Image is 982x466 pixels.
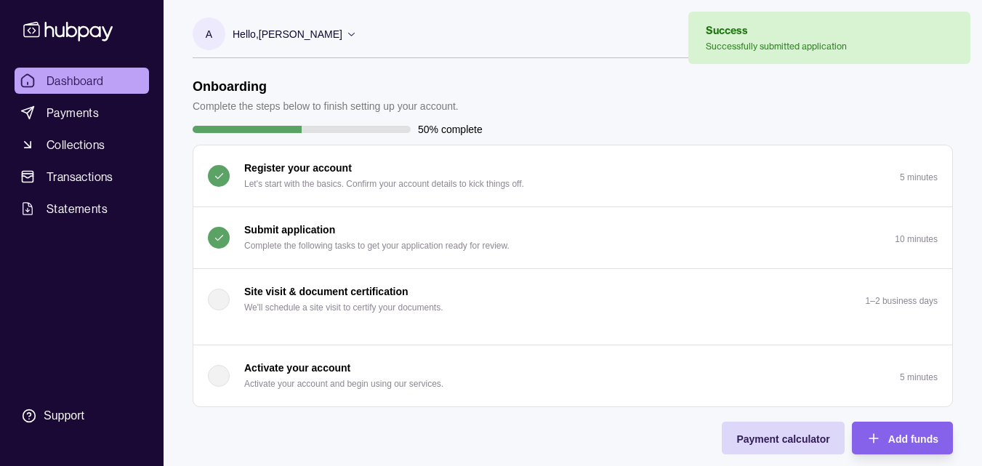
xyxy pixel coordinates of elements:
[706,41,847,52] div: Successfully submitted application
[244,360,350,376] p: Activate your account
[895,234,938,244] p: 10 minutes
[15,164,149,190] a: Transactions
[706,23,847,38] div: Success
[900,372,938,382] p: 5 minutes
[244,238,510,254] p: Complete the following tasks to get your application ready for review.
[193,207,952,268] button: Submit application Complete the following tasks to get your application ready for review.10 minutes
[418,121,483,137] p: 50% complete
[736,433,829,445] span: Payment calculator
[47,104,99,121] span: Payments
[47,168,113,185] span: Transactions
[722,422,844,454] button: Payment calculator
[244,376,443,392] p: Activate your account and begin using our services.
[888,433,938,445] span: Add funds
[193,145,952,206] button: Register your account Let's start with the basics. Confirm your account details to kick things of...
[47,200,108,217] span: Statements
[193,345,952,406] button: Activate your account Activate your account and begin using our services.5 minutes
[206,26,212,42] p: A
[47,72,104,89] span: Dashboard
[900,172,938,182] p: 5 minutes
[233,26,342,42] p: Hello, [PERSON_NAME]
[244,284,409,300] p: Site visit & document certification
[193,98,459,114] p: Complete the steps below to finish setting up your account.
[47,136,105,153] span: Collections
[15,100,149,126] a: Payments
[15,401,149,431] a: Support
[244,300,443,316] p: We'll schedule a site visit to certify your documents.
[44,408,84,424] div: Support
[15,196,149,222] a: Statements
[244,176,524,192] p: Let's start with the basics. Confirm your account details to kick things off.
[866,296,938,306] p: 1–2 business days
[244,222,335,238] p: Submit application
[193,269,952,330] button: Site visit & document certification We'll schedule a site visit to certify your documents.1–2 bus...
[193,330,952,345] div: Site visit & document certification We'll schedule a site visit to certify your documents.1–2 bus...
[15,68,149,94] a: Dashboard
[15,132,149,158] a: Collections
[193,79,459,95] h1: Onboarding
[852,422,953,454] button: Add funds
[244,160,352,176] p: Register your account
